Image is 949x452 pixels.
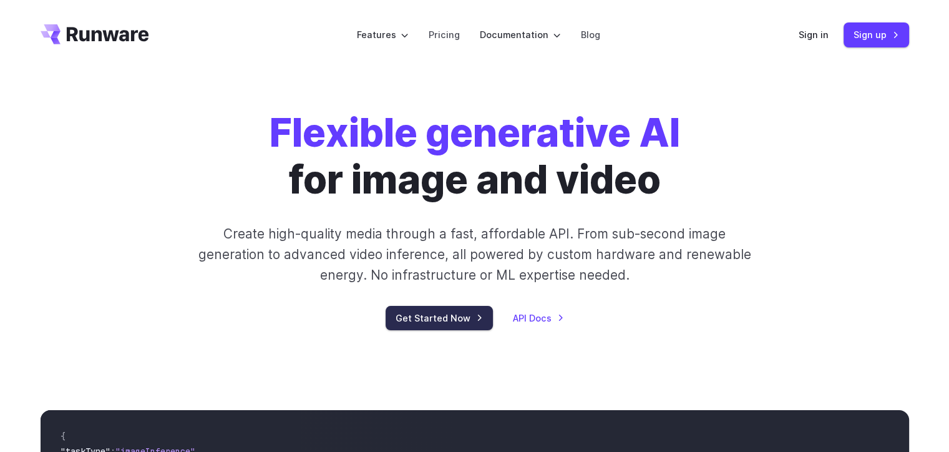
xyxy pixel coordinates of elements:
[429,27,460,42] a: Pricing
[844,22,909,47] a: Sign up
[61,431,66,442] span: {
[799,27,829,42] a: Sign in
[197,224,752,286] p: Create high-quality media through a fast, affordable API. From sub-second image generation to adv...
[357,27,409,42] label: Features
[270,109,680,156] strong: Flexible generative AI
[513,311,564,325] a: API Docs
[41,24,149,44] a: Go to /
[581,27,600,42] a: Blog
[480,27,561,42] label: Documentation
[386,306,493,330] a: Get Started Now
[270,110,680,204] h1: for image and video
